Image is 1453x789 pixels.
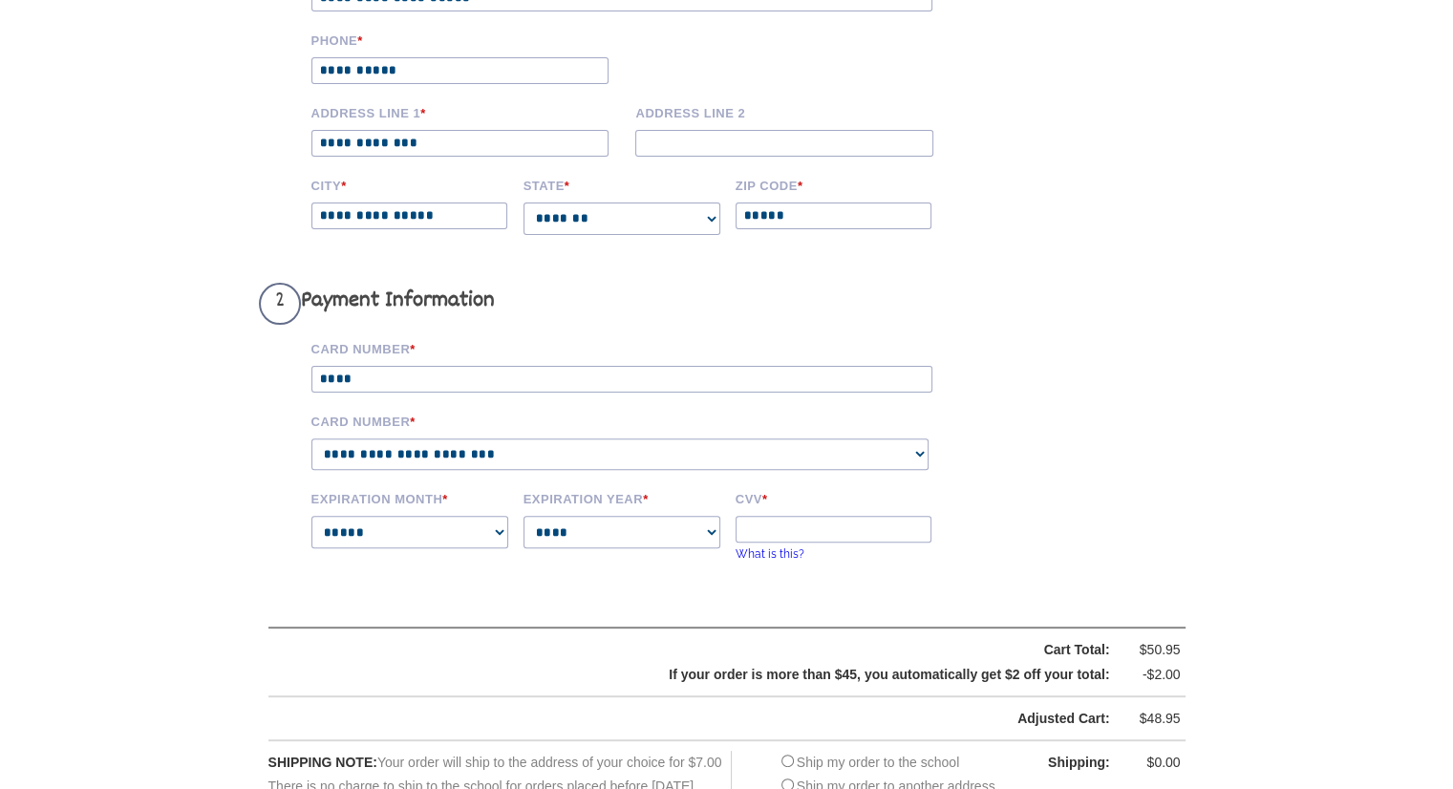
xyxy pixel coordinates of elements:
[736,176,934,193] label: Zip code
[311,103,623,120] label: Address Line 1
[317,663,1110,687] div: If your order is more than $45, you automatically get $2 off your total:
[524,489,722,506] label: Expiration Year
[1123,707,1181,731] div: $48.95
[317,707,1110,731] div: Adjusted Cart:
[1015,751,1110,775] div: Shipping:
[311,176,510,193] label: City
[311,339,961,356] label: Card Number
[635,103,947,120] label: Address Line 2
[1123,663,1181,687] div: -$2.00
[311,412,961,429] label: Card Number
[259,283,961,325] h3: Payment Information
[259,283,301,325] span: 2
[268,755,377,770] span: SHIPPING NOTE:
[736,489,934,506] label: CVV
[311,489,510,506] label: Expiration Month
[1123,751,1181,775] div: $0.00
[1123,638,1181,662] div: $50.95
[311,31,623,48] label: Phone
[736,547,804,561] a: What is this?
[317,638,1110,662] div: Cart Total:
[524,176,722,193] label: State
